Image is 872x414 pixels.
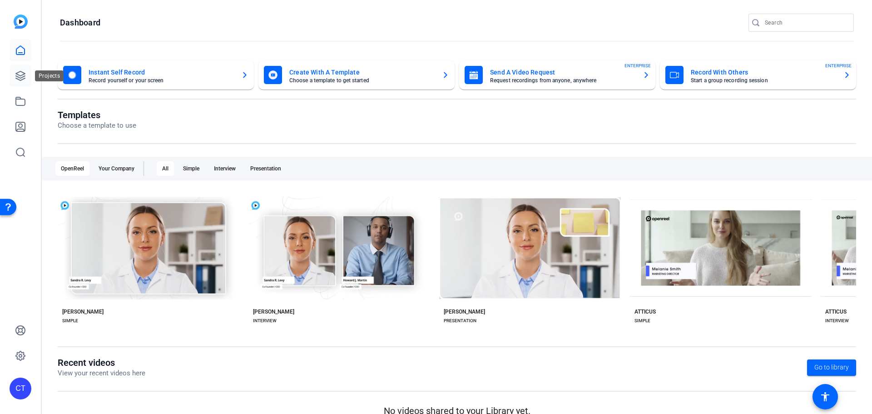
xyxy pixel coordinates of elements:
[89,78,234,83] mat-card-subtitle: Record yourself or your screen
[62,308,104,315] div: [PERSON_NAME]
[444,317,476,324] div: PRESENTATION
[93,161,140,176] div: Your Company
[89,67,234,78] mat-card-title: Instant Self Record
[634,317,650,324] div: SIMPLE
[58,368,145,379] p: View your recent videos here
[807,359,856,376] a: Go to library
[820,391,831,402] mat-icon: accessibility
[35,70,64,81] div: Projects
[58,110,136,120] h1: Templates
[691,78,836,83] mat-card-subtitle: Start a group recording session
[624,62,651,69] span: ENTERPRISE
[660,60,856,90] button: Record With OthersStart a group recording sessionENTERPRISE
[178,161,205,176] div: Simple
[825,62,852,69] span: ENTERPRISE
[208,161,241,176] div: Interview
[490,78,635,83] mat-card-subtitle: Request recordings from anyone, anywhere
[245,161,287,176] div: Presentation
[10,378,31,399] div: CT
[58,120,136,131] p: Choose a template to use
[825,317,849,324] div: INTERVIEW
[444,308,485,315] div: [PERSON_NAME]
[825,308,847,315] div: ATTICUS
[814,363,849,372] span: Go to library
[157,161,174,176] div: All
[765,17,847,28] input: Search
[253,317,277,324] div: INTERVIEW
[14,15,28,29] img: blue-gradient.svg
[459,60,655,90] button: Send A Video RequestRequest recordings from anyone, anywhereENTERPRISE
[62,317,78,324] div: SIMPLE
[253,308,294,315] div: [PERSON_NAME]
[55,161,89,176] div: OpenReel
[289,78,435,83] mat-card-subtitle: Choose a template to get started
[60,17,100,28] h1: Dashboard
[58,60,254,90] button: Instant Self RecordRecord yourself or your screen
[258,60,455,90] button: Create With A TemplateChoose a template to get started
[289,67,435,78] mat-card-title: Create With A Template
[490,67,635,78] mat-card-title: Send A Video Request
[634,308,656,315] div: ATTICUS
[58,357,145,368] h1: Recent videos
[691,67,836,78] mat-card-title: Record With Others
